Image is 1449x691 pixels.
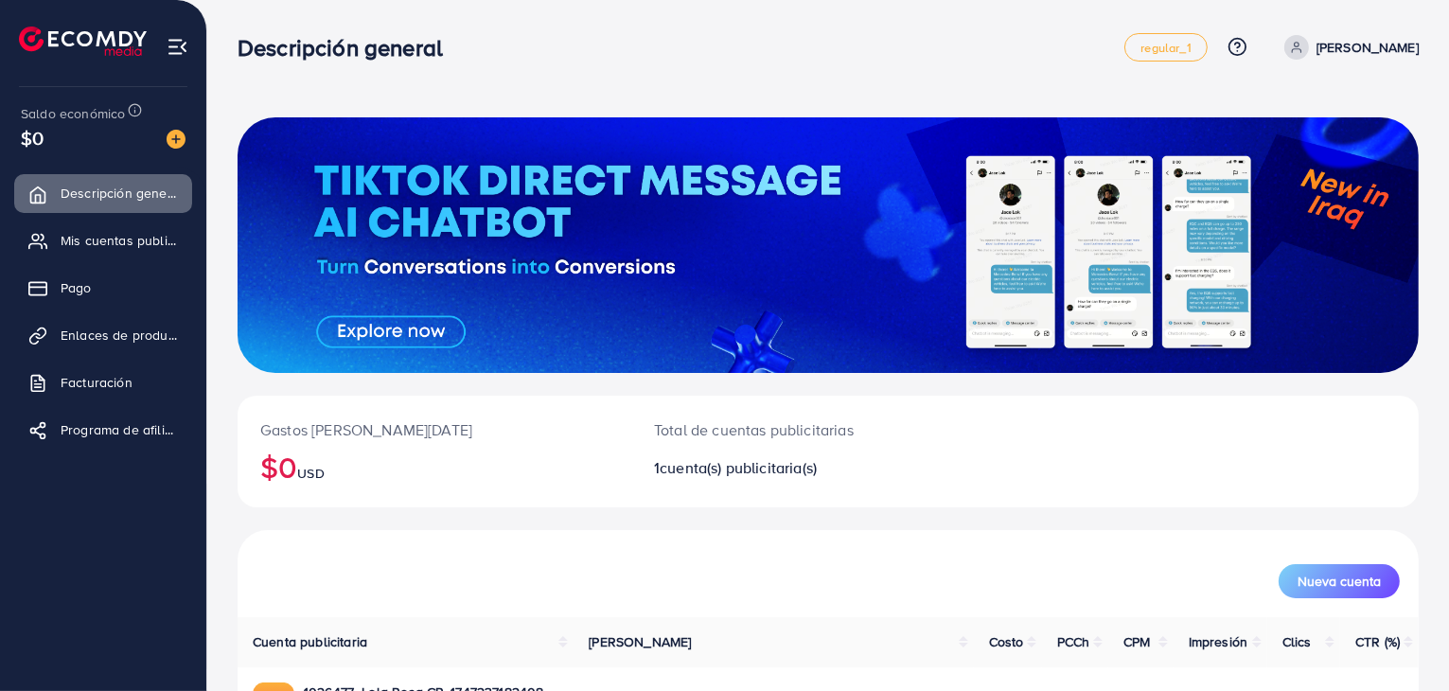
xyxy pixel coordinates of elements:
font: Costo [989,632,1024,651]
button: Nueva cuenta [1279,564,1400,598]
font: Nueva cuenta [1298,572,1381,591]
font: USD [297,464,324,483]
a: Programa de afiliados [14,411,192,449]
img: logo [19,27,147,56]
font: [PERSON_NAME] [1316,38,1419,57]
font: Gastos [PERSON_NAME][DATE] [260,419,472,440]
font: $0 [260,445,297,488]
font: Descripción general [61,184,184,203]
a: Mis cuentas publicitarias [14,221,192,259]
font: regular_1 [1140,39,1191,56]
font: Facturación [61,373,133,392]
font: Saldo económico [21,104,125,123]
a: Enlaces de productos [14,316,192,354]
a: Pago [14,269,192,307]
img: imagen [167,130,186,149]
font: Mis cuentas publicitarias [61,231,211,250]
img: menú [167,36,188,58]
font: 1 [654,457,660,478]
a: [PERSON_NAME] [1277,35,1419,60]
iframe: Charlar [1369,606,1435,677]
font: Cuenta publicitaria [253,632,367,651]
font: Total de cuentas publicitarias [654,419,854,440]
font: Clics [1282,632,1312,651]
font: Impresión [1189,632,1247,651]
font: PCCh [1057,632,1090,651]
font: Enlaces de productos [61,326,193,345]
font: Descripción general [238,31,443,63]
font: Pago [61,278,92,297]
a: Facturación [14,363,192,401]
font: Programa de afiliados [61,420,194,439]
font: CTR (%) [1355,632,1400,651]
font: [PERSON_NAME] [589,632,691,651]
font: CPM [1123,632,1150,651]
font: cuenta(s) publicitaria(s) [660,457,817,478]
font: $0 [21,124,44,151]
a: regular_1 [1124,33,1207,62]
a: Descripción general [14,174,192,212]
